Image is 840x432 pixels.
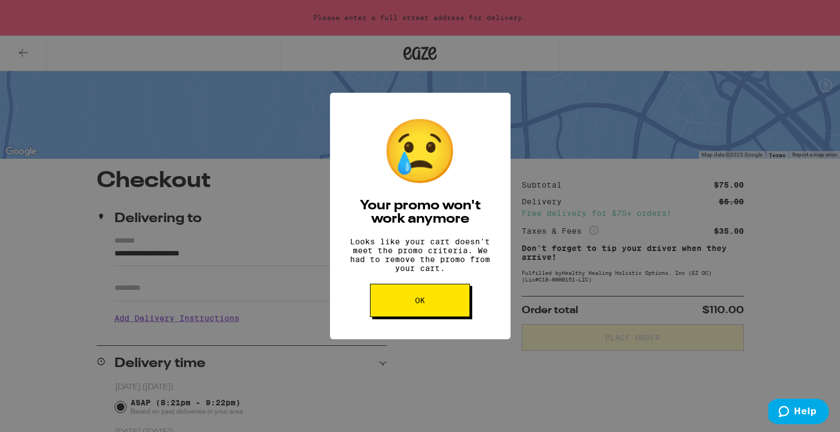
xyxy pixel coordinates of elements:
div: 😢 [381,115,459,188]
span: OK [415,297,425,304]
h2: Your promo won't work anymore [347,199,494,226]
iframe: Opens a widget where you can find more information [768,399,829,426]
p: Looks like your cart doesn't meet the promo criteria. We had to remove the promo from your cart. [347,237,494,273]
button: OK [370,284,470,317]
